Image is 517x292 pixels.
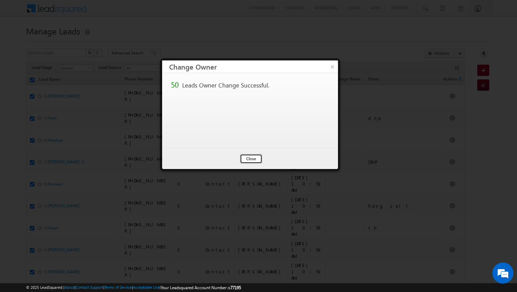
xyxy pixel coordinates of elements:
[37,37,118,46] div: Chat with us now
[240,154,262,164] button: Close
[169,79,180,90] td: 50
[169,60,338,73] h3: Change Owner
[230,285,241,290] span: 77195
[161,285,241,290] span: Your Leadsquared Account Number is
[180,79,271,90] td: Leads Owner Change Successful.
[64,285,75,290] a: About
[9,65,128,210] textarea: Type your message and hit 'Enter'
[96,216,128,226] em: Start Chat
[115,4,132,20] div: Minimize live chat window
[133,285,160,290] a: Acceptable Use
[76,285,103,290] a: Contact Support
[104,285,132,290] a: Terms of Service
[327,60,338,73] button: ×
[26,284,241,291] span: © 2025 LeadSquared | | | | |
[12,37,30,46] img: d_60004797649_company_0_60004797649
